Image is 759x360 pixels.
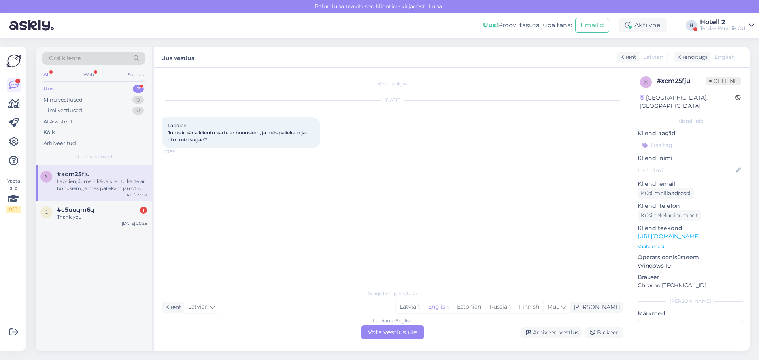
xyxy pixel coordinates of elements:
div: 1 [140,207,147,214]
b: Uus! [483,21,498,29]
div: Võta vestlus üle [361,325,424,339]
p: Kliendi email [638,180,743,188]
div: Vestlus algas [162,80,623,87]
div: Arhiveeritud [43,139,76,147]
p: Operatsioonisüsteem [638,253,743,262]
span: #c5uuqm6q [57,206,94,213]
div: Klient [162,303,181,311]
a: Hotell 2Tervise Paradiis OÜ [700,19,754,32]
span: x [644,79,648,85]
div: # xcm25fju [657,76,706,86]
span: Luba [426,3,444,10]
div: Web [82,70,96,80]
div: Klienditugi [674,53,708,61]
span: Labdien, Jums ir kāda klientu karte ar bonusiem, ja mēs paliekam jau otro reizi šogad? [168,123,310,143]
input: Lisa tag [638,139,743,151]
div: 0 / 3 [6,206,21,213]
span: x [45,173,48,179]
span: English [714,53,735,61]
div: Valige keel ja vastake [162,290,623,297]
p: Vaata edasi ... [638,243,743,250]
span: Latvian [643,53,663,61]
div: Tervise Paradiis OÜ [700,25,746,32]
div: Kõik [43,128,55,136]
div: Labdien, Jums ir kāda klientu karte ar bonusiem, ja mēs paliekam jau otro reizi šogad? [57,178,147,192]
div: English [424,301,453,313]
span: 23:59 [164,149,194,155]
div: 0 [132,107,144,115]
span: Otsi kliente [49,54,81,62]
div: [DATE] 23:59 [122,192,147,198]
p: Windows 10 [638,262,743,270]
div: 0 [132,96,144,104]
p: Kliendi nimi [638,154,743,162]
div: Estonian [453,301,485,313]
div: Klient [617,53,636,61]
div: Hotell 2 [700,19,746,25]
img: Askly Logo [6,53,21,68]
div: Vaata siia [6,177,21,213]
div: Blokeeri [585,327,623,338]
div: Proovi tasuta juba täna: [483,21,572,30]
span: c [45,209,48,215]
div: AI Assistent [43,118,73,126]
div: Latvian to English [373,317,413,324]
div: Russian [485,301,515,313]
div: Kliendi info [638,117,743,124]
span: Muu [548,303,560,310]
span: #xcm25fju [57,171,90,178]
p: Märkmed [638,309,743,318]
span: Latvian [188,303,208,311]
p: Klienditeekond [638,224,743,232]
div: [GEOGRAPHIC_DATA], [GEOGRAPHIC_DATA] [640,94,735,110]
p: Brauser [638,273,743,281]
input: Lisa nimi [638,166,734,175]
div: [PERSON_NAME] [638,298,743,305]
div: 2 [133,85,144,93]
div: Thank you [57,213,147,221]
div: Küsi telefoninumbrit [638,210,701,221]
div: Tiimi vestlused [43,107,82,115]
p: Kliendi tag'id [638,129,743,138]
div: Uus [43,85,54,93]
div: All [42,70,51,80]
div: [PERSON_NAME] [570,303,621,311]
a: [URL][DOMAIN_NAME] [638,233,700,240]
button: Emailid [575,18,609,33]
div: Aktiivne [619,18,667,32]
p: Kliendi telefon [638,202,743,210]
div: Finnish [515,301,543,313]
span: Offline [706,77,741,85]
div: [DATE] 20:26 [122,221,147,226]
div: Küsi meiliaadressi [638,188,694,199]
p: Chrome [TECHNICAL_ID] [638,281,743,290]
div: [DATE] [162,97,623,104]
div: Arhiveeri vestlus [521,327,582,338]
span: Uued vestlused [76,153,112,160]
div: Latvian [396,301,424,313]
label: Uus vestlus [161,52,194,62]
div: Socials [126,70,145,80]
div: H [686,20,697,31]
div: Minu vestlused [43,96,83,104]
